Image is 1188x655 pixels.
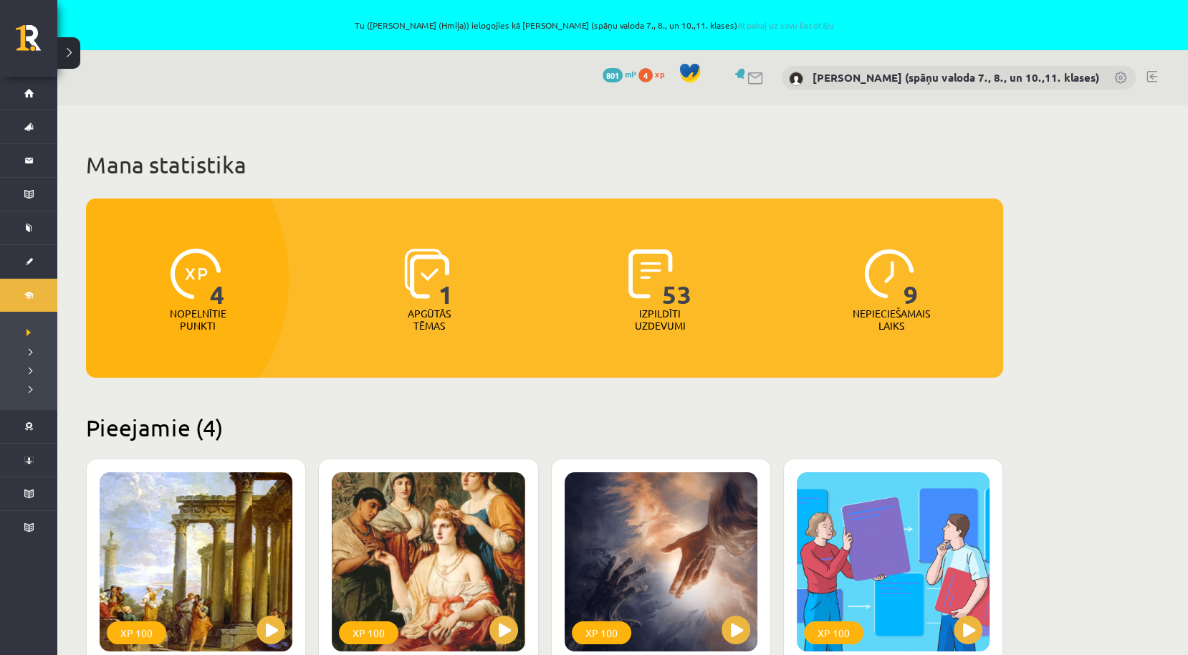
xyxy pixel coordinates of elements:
[638,68,671,80] a: 4 xp
[171,249,221,299] img: icon-xp-0682a9bc20223a9ccc6f5883a126b849a74cddfe5390d2b41b4391c66f2066e7.svg
[401,307,457,332] p: Apgūtās tēmas
[853,307,930,332] p: Nepieciešamais laiks
[603,68,636,80] a: 801 mP
[572,621,631,644] div: XP 100
[632,307,688,332] p: Izpildīti uzdevumi
[210,249,225,307] span: 4
[439,249,454,307] span: 1
[904,249,919,307] span: 9
[170,307,226,332] p: Nopelnītie punkti
[628,249,673,299] img: icon-completed-tasks-ad58ae20a441b2904462921112bc710f1caf180af7a3daa7317a5a94f2d26646.svg
[86,413,1003,441] h2: Pieejamie (4)
[864,249,914,299] img: icon-clock-7be60019b62300814b6bd22b8e044499b485619524d84068768e800edab66f18.svg
[737,19,834,31] a: Atpakaļ uz savu lietotāju
[662,249,692,307] span: 53
[107,621,166,644] div: XP 100
[655,68,664,80] span: xp
[804,621,863,644] div: XP 100
[339,621,398,644] div: XP 100
[404,249,449,299] img: icon-learned-topics-4a711ccc23c960034f471b6e78daf4a3bad4a20eaf4de84257b87e66633f6470.svg
[16,25,57,61] a: Rīgas 1. Tālmācības vidusskola
[603,68,623,82] span: 801
[789,72,803,86] img: Signe Sirmā (spāņu valoda 7., 8., un 10.,11. klases)
[813,70,1099,85] a: [PERSON_NAME] (spāņu valoda 7., 8., un 10.,11. klases)
[625,68,636,80] span: mP
[119,21,1069,29] span: Tu ([PERSON_NAME] (Hmiļa)) ielogojies kā [PERSON_NAME] (spāņu valoda 7., 8., un 10.,11. klases)
[86,150,1003,179] h1: Mana statistika
[638,68,653,82] span: 4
